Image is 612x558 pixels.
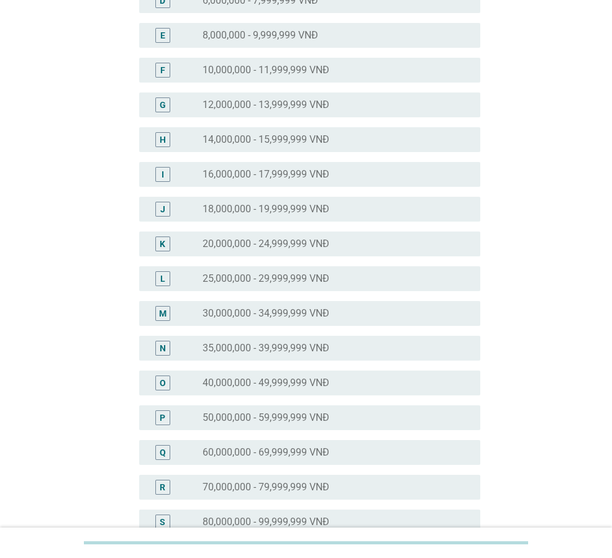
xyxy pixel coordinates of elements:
[160,133,166,146] div: H
[203,342,329,354] label: 35,000,000 - 39,999,999 VNĐ
[159,307,167,320] div: M
[160,411,165,424] div: P
[203,516,329,528] label: 80,000,000 - 99,999,999 VNĐ
[160,237,165,250] div: K
[160,98,166,111] div: G
[203,377,329,389] label: 40,000,000 - 49,999,999 VNĐ
[203,203,329,215] label: 18,000,000 - 19,999,999 VNĐ
[162,168,164,181] div: I
[203,481,329,493] label: 70,000,000 - 79,999,999 VNĐ
[160,272,165,285] div: L
[203,133,329,146] label: 14,000,000 - 15,999,999 VNĐ
[203,168,329,181] label: 16,000,000 - 17,999,999 VNĐ
[160,202,165,215] div: J
[160,480,165,493] div: R
[203,446,329,459] label: 60,000,000 - 69,999,999 VNĐ
[160,63,165,76] div: F
[203,99,329,111] label: 12,000,000 - 13,999,999 VNĐ
[160,446,166,459] div: Q
[203,307,329,320] label: 30,000,000 - 34,999,999 VNĐ
[203,238,329,250] label: 20,000,000 - 24,999,999 VNĐ
[203,29,318,42] label: 8,000,000 - 9,999,999 VNĐ
[160,341,166,354] div: N
[203,64,329,76] label: 10,000,000 - 11,999,999 VNĐ
[203,272,329,285] label: 25,000,000 - 29,999,999 VNĐ
[160,29,165,42] div: E
[160,376,166,389] div: O
[160,515,165,528] div: S
[203,412,329,424] label: 50,000,000 - 59,999,999 VNĐ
